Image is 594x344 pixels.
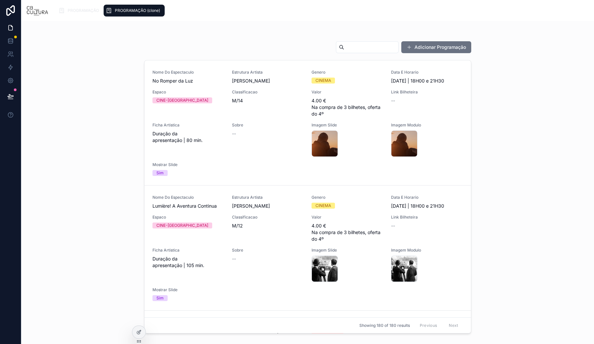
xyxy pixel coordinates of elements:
[232,248,304,253] span: Sobre
[312,215,383,220] span: Valor
[152,248,224,253] span: Ficha Artistica
[145,60,471,186] a: Nome Do EspectaculoNo Romper da LuzEstrutura Artista[PERSON_NAME]GeneroCINEMAData E Horario[DATE]...
[391,89,463,95] span: Link Bilheteira
[232,97,304,104] span: M/14
[391,97,395,104] span: --
[152,195,224,200] span: Nome Do Espectaculo
[54,3,589,18] div: scrollable content
[312,223,383,242] span: 4.00 € Na compra de 3 bilhetes, oferta do 4º
[315,203,331,209] div: CINEMA
[391,215,463,220] span: Link Bilheteira
[56,5,104,17] a: PROGRAMAÇÃO
[152,287,224,292] span: Mostrar Slide
[391,78,463,84] span: [DATE] | 18H00 e 21H30
[312,195,383,200] span: Genero
[152,215,224,220] span: Espaco
[401,41,471,53] button: Adicionar Programação
[26,5,49,16] img: App logo
[312,89,383,95] span: Valor
[145,186,471,311] a: Nome Do EspectaculoLumière! A Aventura ContinuaEstrutura Artista[PERSON_NAME]GeneroCINEMAData E H...
[232,130,236,137] span: --
[312,122,383,128] span: Imagem Slide
[391,223,395,229] span: --
[359,323,410,328] span: Showing 180 of 180 results
[391,248,463,253] span: Imagem Modulo
[232,203,304,209] span: [PERSON_NAME]
[156,97,208,103] div: CINE-[GEOGRAPHIC_DATA]
[152,78,224,84] span: No Romper da Luz
[312,97,383,117] span: 4.00 € Na compra de 3 bilhetes, oferta do 4º
[312,70,383,75] span: Genero
[152,203,224,209] span: Lumière! A Aventura Continua
[391,122,463,128] span: Imagem Modulo
[232,70,304,75] span: Estrutura Artista
[232,195,304,200] span: Estrutura Artista
[104,5,165,17] a: PROGRAMAÇÃO (clone)
[315,78,331,84] div: CINEMA
[152,70,224,75] span: Nome Do Espectaculo
[152,89,224,95] span: Espaco
[232,256,236,262] span: --
[391,70,463,75] span: Data E Horario
[391,195,463,200] span: Data E Horario
[156,295,164,301] div: Sim
[115,8,160,13] span: PROGRAMAÇÃO (clone)
[152,256,224,269] span: Duração da apresentação | 105 min.
[68,8,99,13] span: PROGRAMAÇÃO
[232,122,304,128] span: Sobre
[391,203,463,209] span: [DATE] | 18H00 e 21H30
[156,223,208,228] div: CINE-[GEOGRAPHIC_DATA]
[232,215,304,220] span: Classificacao
[156,170,164,176] div: Sim
[232,78,304,84] span: [PERSON_NAME]
[312,248,383,253] span: Imagem Slide
[232,89,304,95] span: Classificacao
[152,162,224,167] span: Mostrar Slide
[152,122,224,128] span: Ficha Artistica
[152,130,224,144] span: Duração da apresentação | 80 min.
[232,223,304,229] span: M/12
